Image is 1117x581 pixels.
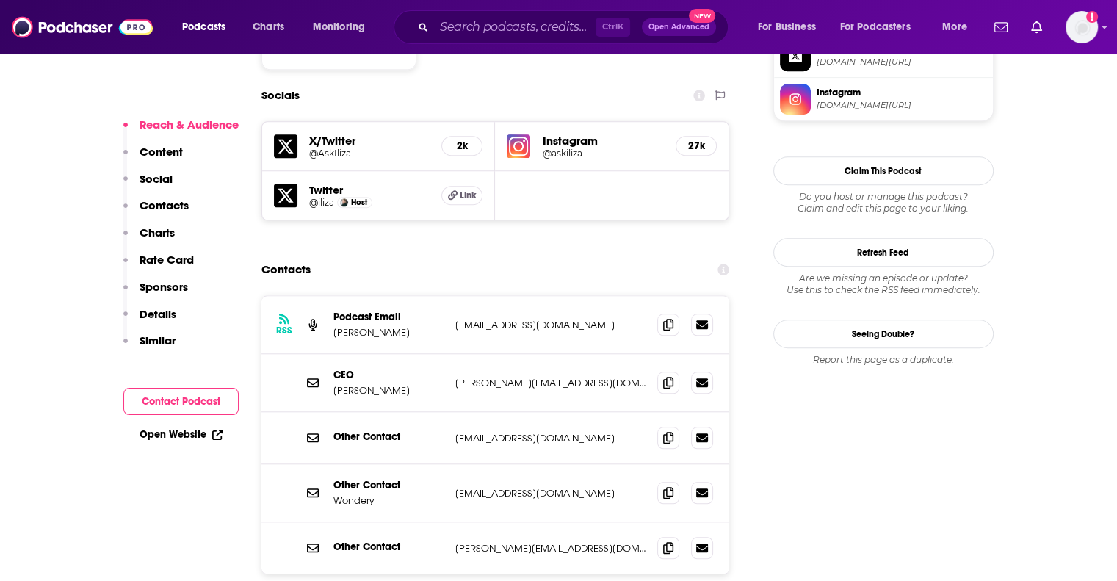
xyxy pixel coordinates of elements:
p: Rate Card [140,253,194,267]
button: Contact Podcast [123,388,239,415]
button: Rate Card [123,253,194,280]
a: Link [441,186,482,205]
button: Claim This Podcast [773,156,994,185]
div: Claim and edit this page to your liking. [773,191,994,214]
button: open menu [831,15,932,39]
h2: Socials [261,82,300,109]
button: Contacts [123,198,189,225]
p: [EMAIL_ADDRESS][DOMAIN_NAME] [455,487,646,499]
img: Iliza Shlesinger [340,198,348,206]
button: Sponsors [123,280,188,307]
p: [EMAIL_ADDRESS][DOMAIN_NAME] [455,319,646,331]
button: open menu [172,15,245,39]
span: Instagram [817,86,987,99]
span: New [689,9,715,23]
h5: 2k [454,140,470,152]
h3: RSS [276,325,292,336]
span: Logged in as agoldsmithwissman [1066,11,1098,43]
span: twitter.com/AskIliza [817,57,987,68]
span: For Business [758,17,816,37]
button: Charts [123,225,175,253]
div: Report this page as a duplicate. [773,354,994,366]
h5: Twitter [309,183,430,197]
p: [PERSON_NAME][EMAIL_ADDRESS][DOMAIN_NAME] [455,542,646,555]
p: [PERSON_NAME] [333,384,444,397]
button: Refresh Feed [773,238,994,267]
p: CEO [333,369,444,381]
span: More [942,17,967,37]
svg: Add a profile image [1086,11,1098,23]
button: Show profile menu [1066,11,1098,43]
div: Search podcasts, credits, & more... [408,10,742,44]
p: Other Contact [333,430,444,443]
p: Wondery [333,494,444,507]
p: [PERSON_NAME] [333,326,444,339]
button: Content [123,145,183,172]
span: Charts [253,17,284,37]
p: Details [140,307,176,321]
button: Reach & Audience [123,118,239,145]
h5: 27k [688,140,704,152]
span: Link [460,190,477,201]
p: Sponsors [140,280,188,294]
p: Charts [140,225,175,239]
a: X/Twitter[DOMAIN_NAME][URL] [780,40,987,71]
span: For Podcasters [840,17,911,37]
p: Other Contact [333,541,444,553]
span: Open Advanced [648,24,709,31]
p: Contacts [140,198,189,212]
a: Show notifications dropdown [1025,15,1048,40]
a: @AskIliza [309,148,430,159]
input: Search podcasts, credits, & more... [434,15,596,39]
div: Are we missing an episode or update? Use this to check the RSS feed immediately. [773,273,994,296]
span: Podcasts [182,17,225,37]
h2: Contacts [261,256,311,284]
p: Reach & Audience [140,118,239,131]
button: open menu [303,15,384,39]
button: Social [123,172,173,199]
a: @iliza [309,197,334,208]
p: [PERSON_NAME][EMAIL_ADDRESS][DOMAIN_NAME] [455,377,646,389]
img: Podchaser - Follow, Share and Rate Podcasts [12,13,153,41]
span: Host [351,198,367,207]
p: Social [140,172,173,186]
p: Similar [140,333,176,347]
img: iconImage [507,134,530,158]
button: Similar [123,333,176,361]
a: Charts [243,15,293,39]
p: Content [140,145,183,159]
p: Podcast Email [333,311,444,323]
button: open menu [748,15,834,39]
a: Open Website [140,428,223,441]
p: [EMAIL_ADDRESS][DOMAIN_NAME] [455,432,646,444]
span: instagram.com/askiliza [817,100,987,111]
span: Ctrl K [596,18,630,37]
h5: Instagram [542,134,664,148]
img: User Profile [1066,11,1098,43]
a: Seeing Double? [773,320,994,348]
span: Do you host or manage this podcast? [773,191,994,203]
span: Monitoring [313,17,365,37]
p: Other Contact [333,479,444,491]
h5: X/Twitter [309,134,430,148]
button: Open AdvancedNew [642,18,716,36]
a: @askiliza [542,148,664,159]
a: Instagram[DOMAIN_NAME][URL] [780,84,987,115]
button: Details [123,307,176,334]
button: open menu [932,15,986,39]
a: Show notifications dropdown [988,15,1013,40]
